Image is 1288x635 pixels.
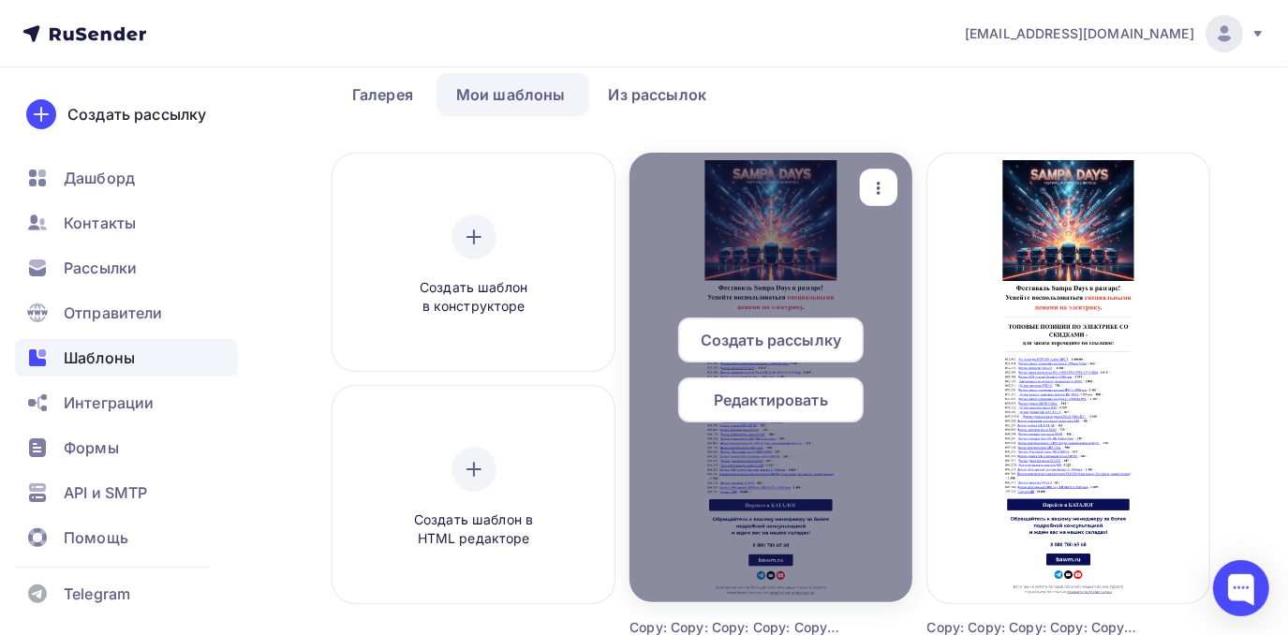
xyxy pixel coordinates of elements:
[965,24,1194,43] span: [EMAIL_ADDRESS][DOMAIN_NAME]
[15,429,238,466] a: Формы
[333,73,433,116] a: Галерея
[64,391,154,414] span: Интеграции
[385,510,563,549] span: Создать шаблон в HTML редакторе
[437,73,585,116] a: Мои шаблоны
[64,583,130,605] span: Telegram
[714,389,828,411] span: Редактировать
[64,167,135,189] span: Дашборд
[64,347,135,369] span: Шаблоны
[15,159,238,197] a: Дашборд
[64,526,128,549] span: Помощь
[64,481,147,504] span: API и SMTP
[385,278,563,317] span: Создать шаблон в конструкторе
[589,73,727,116] a: Из рассылок
[15,249,238,287] a: Рассылки
[965,15,1266,52] a: [EMAIL_ADDRESS][DOMAIN_NAME]
[64,212,136,234] span: Контакты
[15,204,238,242] a: Контакты
[64,436,119,459] span: Формы
[64,257,137,279] span: Рассылки
[701,329,841,351] span: Создать рассылку
[67,103,206,126] div: Создать рассылку
[15,294,238,332] a: Отправители
[15,339,238,377] a: Шаблоны
[64,302,163,324] span: Отправители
